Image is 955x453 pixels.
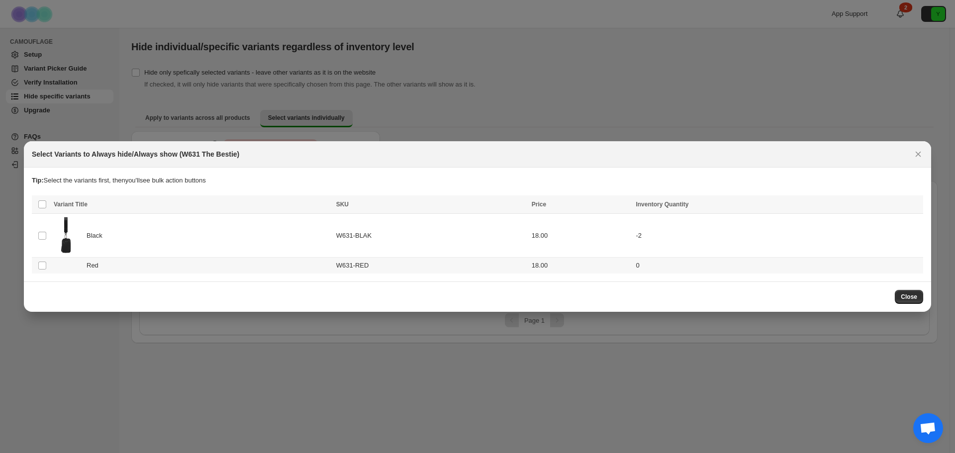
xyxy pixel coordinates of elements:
button: Close [911,147,925,161]
span: Inventory Quantity [636,201,688,208]
span: Black [87,231,108,241]
td: 18.00 [529,214,633,258]
span: SKU [336,201,349,208]
span: Price [532,201,546,208]
td: -2 [633,214,923,258]
span: Variant Title [54,201,88,208]
td: W631-BLAK [333,214,529,258]
button: Close [895,290,923,304]
td: W631-RED [333,258,529,274]
span: Red [87,261,104,271]
td: 0 [633,258,923,274]
p: Select the variants first, then you'll see bulk action buttons [32,176,923,185]
strong: Tip: [32,177,44,184]
span: Close [901,293,917,301]
td: 18.00 [529,258,633,274]
h2: Select Variants to Always hide/Always show (W631 The Bestie) [32,149,239,159]
div: Open chat [913,413,943,443]
img: w631_black_001_03_11_floor.jpg [54,217,79,254]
